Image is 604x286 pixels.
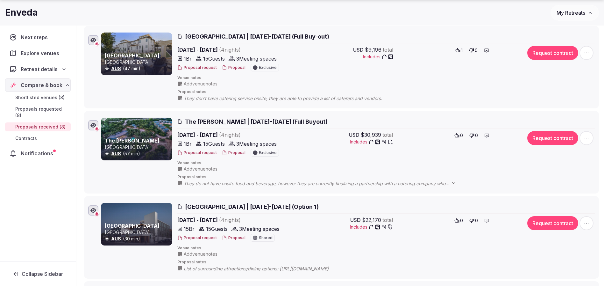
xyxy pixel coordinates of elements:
[361,131,381,139] span: $30,939
[475,217,478,224] span: 0
[453,46,465,55] button: 1
[177,246,595,251] span: Venue notes
[5,147,71,160] a: Notifications
[105,150,171,157] div: (57 min)
[350,224,393,230] button: Includes
[467,131,480,140] button: 0
[5,31,71,44] a: Next steps
[383,46,393,54] span: total
[185,203,319,211] span: [GEOGRAPHIC_DATA] | [DATE]-[DATE] (Option 1)
[259,66,277,70] span: Exclusive
[111,65,121,72] button: AUS
[5,93,71,102] a: Shortlisted venues (8)
[15,106,68,119] span: Proposals requested (8)
[203,55,225,62] span: 15 Guests
[21,65,58,73] span: Retreat details
[184,251,217,257] span: Add venue notes
[111,150,121,157] button: AUS
[467,46,480,55] button: 0
[177,75,595,81] span: Venue notes
[177,260,595,265] span: Proposal notes
[461,47,463,54] span: 1
[349,131,359,139] span: USD
[177,216,289,224] span: [DATE] - [DATE]
[21,150,56,157] span: Notifications
[105,223,160,229] a: [GEOGRAPHIC_DATA]
[105,52,160,59] a: [GEOGRAPHIC_DATA]
[5,105,71,120] a: Proposals requested (8)
[21,33,50,41] span: Next steps
[184,266,341,272] span: List of surrounding attractions/dining options: [URL][DOMAIN_NAME]
[475,132,478,139] span: 0
[219,132,241,138] span: ( 4 night s )
[452,131,465,140] button: 0
[527,216,578,230] button: Request contract
[222,65,245,70] button: Proposal
[184,95,395,102] span: They don't have catering service onsite, they are able to provide a list of caterers and vendors.
[259,151,277,155] span: Exclusive
[206,225,228,233] span: 15 Guests
[184,180,463,187] span: They do not have onsite food and beverage, however they are currently finalizing a partnership wi...
[350,216,361,224] span: USD
[460,132,463,139] span: 0
[177,46,289,54] span: [DATE] - [DATE]
[219,47,241,53] span: ( 4 night s )
[382,216,393,224] span: total
[350,139,393,145] button: Includes
[527,131,578,145] button: Request contract
[15,124,66,130] span: Proposals received (8)
[21,49,62,57] span: Explore venues
[239,225,280,233] span: 3 Meeting spaces
[5,47,71,60] a: Explore venues
[111,151,121,156] a: AUS
[21,81,62,89] span: Compare & book
[185,118,328,126] span: The [PERSON_NAME] | [DATE]-[DATE] (Full Buyout)
[5,122,71,131] a: Proposals received (8)
[105,137,160,144] a: The [PERSON_NAME]
[5,6,38,19] h1: Enveda
[177,235,217,241] button: Proposal request
[236,140,277,148] span: 3 Meeting spaces
[467,216,480,225] button: 0
[177,150,217,156] button: Proposal request
[177,65,217,70] button: Proposal request
[177,174,595,180] span: Proposal notes
[111,236,121,242] button: AUS
[185,33,329,40] span: [GEOGRAPHIC_DATA] | [DATE]-[DATE] (Full Buy-out)
[365,46,381,54] span: $9,196
[363,54,393,60] button: Includes
[105,236,171,242] div: (30 min)
[184,55,192,62] span: 1 Br
[105,59,171,65] p: [GEOGRAPHIC_DATA]
[105,144,171,150] p: [GEOGRAPHIC_DATA]
[111,236,121,241] a: AUS
[184,81,217,87] span: Add venue notes
[5,134,71,143] a: Contracts
[105,65,171,72] div: (47 min)
[353,46,364,54] span: USD
[105,229,171,236] p: [GEOGRAPHIC_DATA]
[184,166,217,172] span: Add venue notes
[222,150,245,156] button: Proposal
[362,216,381,224] span: $22,170
[203,140,225,148] span: 15 Guests
[222,235,245,241] button: Proposal
[184,225,195,233] span: 15 Br
[177,131,289,139] span: [DATE] - [DATE]
[259,236,273,240] span: Shared
[452,216,465,225] button: 0
[527,46,578,60] button: Request contract
[177,160,595,166] span: Venue notes
[236,55,277,62] span: 3 Meeting spaces
[557,10,585,16] span: My Retreats
[15,94,65,101] span: Shortlisted venues (8)
[184,140,192,148] span: 1 Br
[460,217,463,224] span: 0
[111,66,121,71] a: AUS
[22,271,63,277] span: Collapse Sidebar
[382,131,393,139] span: total
[475,47,478,54] span: 0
